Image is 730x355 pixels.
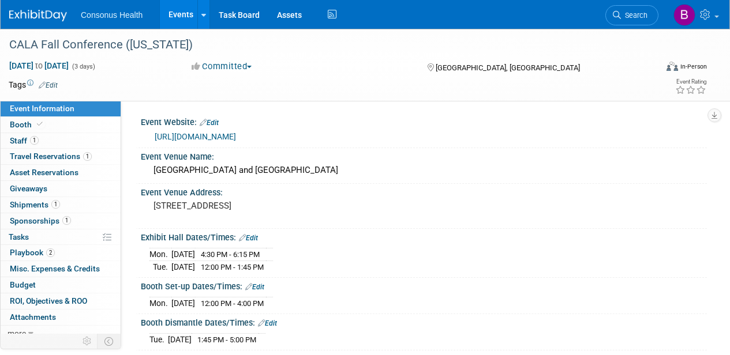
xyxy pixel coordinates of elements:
[201,299,264,308] span: 12:00 PM - 4:00 PM
[141,278,707,293] div: Booth Set-up Dates/Times:
[1,213,121,229] a: Sponsorships1
[141,114,707,129] div: Event Website:
[62,216,71,225] span: 1
[200,119,219,127] a: Edit
[10,296,87,305] span: ROI, Objectives & ROO
[621,11,647,20] span: Search
[77,334,98,349] td: Personalize Event Tab Strip
[10,120,45,129] span: Booth
[168,334,192,346] td: [DATE]
[258,319,277,327] a: Edit
[10,280,36,289] span: Budget
[81,10,143,20] span: Consonus Health
[149,248,171,261] td: Mon.
[1,165,121,180] a: Asset Reservations
[1,229,121,245] a: Tasks
[605,60,707,77] div: Event Format
[436,63,580,72] span: [GEOGRAPHIC_DATA], [GEOGRAPHIC_DATA]
[71,63,95,70] span: (3 days)
[201,250,260,259] span: 4:30 PM - 6:15 PM
[83,152,92,161] span: 1
[245,283,264,291] a: Edit
[188,61,256,73] button: Committed
[171,261,195,273] td: [DATE]
[171,297,195,309] td: [DATE]
[201,263,264,271] span: 12:00 PM - 1:45 PM
[10,184,47,193] span: Giveaways
[675,79,706,85] div: Event Rating
[39,81,58,89] a: Edit
[1,181,121,197] a: Giveaways
[46,248,55,257] span: 2
[1,326,121,341] a: more
[30,136,39,145] span: 1
[5,35,647,55] div: CALA Fall Conference ([US_STATE])
[141,184,707,198] div: Event Venue Address:
[149,334,168,346] td: Tue.
[1,101,121,116] a: Event Information
[9,232,29,241] span: Tasks
[1,293,121,309] a: ROI, Objectives & ROO
[8,328,26,338] span: more
[10,264,100,273] span: Misc. Expenses & Credits
[10,200,60,209] span: Shipments
[197,335,256,344] span: 1:45 PM - 5:00 PM
[10,168,78,177] span: Asset Reservations
[10,248,55,257] span: Playbook
[10,136,39,145] span: Staff
[141,229,707,244] div: Exhibit Hall Dates/Times:
[1,133,121,149] a: Staff1
[10,312,56,322] span: Attachments
[605,5,658,25] a: Search
[149,261,171,273] td: Tue.
[10,216,71,225] span: Sponsorships
[9,79,58,90] td: Tags
[667,62,678,71] img: Format-Inperson.png
[9,10,67,21] img: ExhibitDay
[1,245,121,260] a: Playbook2
[239,234,258,242] a: Edit
[171,248,195,261] td: [DATE]
[149,297,171,309] td: Mon.
[1,197,121,213] a: Shipments1
[1,277,121,293] a: Budget
[1,117,121,133] a: Booth
[141,314,707,329] div: Booth Dismantle Dates/Times:
[9,61,69,71] span: [DATE] [DATE]
[33,61,44,70] span: to
[1,309,121,325] a: Attachments
[1,261,121,277] a: Misc. Expenses & Credits
[155,132,236,141] a: [URL][DOMAIN_NAME]
[673,4,695,26] img: Bridget Crane
[10,104,74,113] span: Event Information
[51,200,60,209] span: 1
[1,149,121,164] a: Travel Reservations1
[98,334,121,349] td: Toggle Event Tabs
[154,201,364,211] pre: [STREET_ADDRESS]
[141,148,707,163] div: Event Venue Name:
[680,62,707,71] div: In-Person
[10,152,92,161] span: Travel Reservations
[37,121,43,127] i: Booth reservation complete
[149,161,698,179] div: [GEOGRAPHIC_DATA] and [GEOGRAPHIC_DATA]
